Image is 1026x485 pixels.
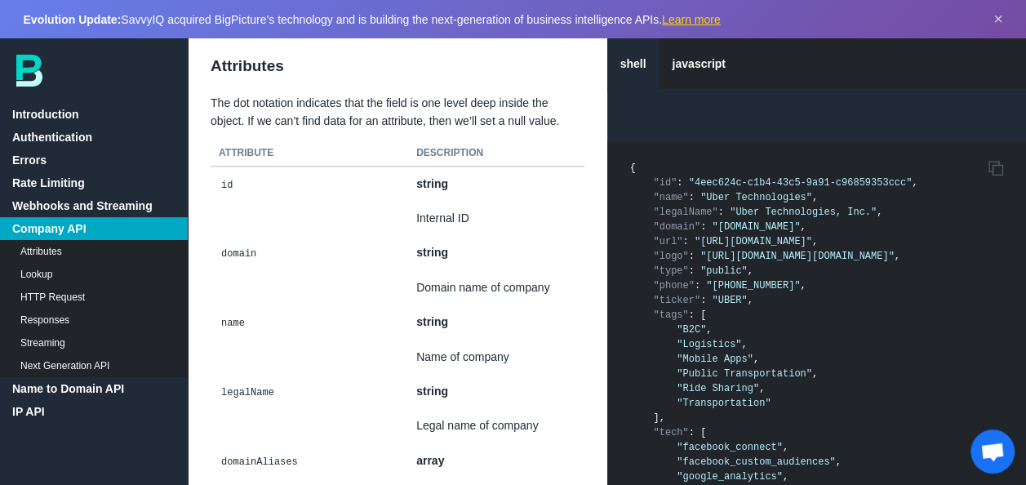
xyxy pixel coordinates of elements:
[712,295,747,306] span: "UBER"
[662,13,721,26] a: Learn more
[748,295,753,306] span: ,
[653,309,688,321] span: "tags"
[677,442,783,453] span: "facebook_connect"
[416,385,448,398] strong: string
[689,192,695,203] span: :
[706,324,712,336] span: ,
[408,141,584,166] th: Description
[219,315,247,331] code: name
[219,385,277,401] code: legalName
[741,339,747,350] span: ,
[630,162,636,174] span: {
[211,141,408,166] th: Attribute
[653,192,688,203] span: "name"
[912,177,917,189] span: ,
[677,471,783,483] span: "google_analytics"
[24,13,721,26] span: SavvyIQ acquired BigPicture's technology and is building the next-generation of business intellig...
[895,251,900,262] span: ,
[677,354,753,365] span: "Mobile Apps"
[408,408,584,443] td: Legal name of company
[653,427,688,438] span: "tech"
[700,192,812,203] span: "Uber Technologies"
[993,10,1003,29] button: Dismiss announcement
[219,177,235,194] code: id
[677,368,812,380] span: "Public Transportation"
[700,265,748,277] span: "public"
[700,427,706,438] span: [
[659,38,738,89] a: javascript
[188,38,607,94] h2: Attributes
[653,251,688,262] span: "logo"
[730,207,877,218] span: "Uber Technologies, Inc."
[970,429,1015,474] a: Open chat
[653,412,664,424] span: ],
[695,236,812,247] span: "[URL][DOMAIN_NAME]"
[408,201,584,235] td: Internal ID
[653,221,700,233] span: "domain"
[607,38,660,89] a: shell
[408,270,584,305] td: Domain name of company
[689,251,695,262] span: :
[219,246,259,262] code: domain
[700,221,706,233] span: :
[877,207,882,218] span: ,
[759,383,765,394] span: ,
[812,236,818,247] span: ,
[700,251,895,262] span: "[URL][DOMAIN_NAME][DOMAIN_NAME]"
[700,295,706,306] span: :
[753,354,759,365] span: ,
[653,207,717,218] span: "legalName"
[24,13,122,26] strong: Evolution Update:
[718,207,724,218] span: :
[16,55,42,87] img: bp-logo-B-teal.svg
[677,398,771,409] span: "Transportation"
[677,177,682,189] span: :
[677,383,759,394] span: "Ride Sharing"
[653,295,700,306] span: "ticker"
[689,265,695,277] span: :
[783,442,788,453] span: ,
[783,471,788,483] span: ,
[653,236,682,247] span: "url"
[677,456,835,468] span: "facebook_custom_audiences"
[219,454,300,470] code: domainAliases
[682,236,688,247] span: :
[416,246,448,259] strong: string
[416,177,448,190] strong: string
[416,315,448,328] strong: string
[748,265,753,277] span: ,
[706,280,800,291] span: "[PHONE_NUMBER]"
[677,339,741,350] span: "Logistics"
[416,454,444,467] strong: array
[800,221,806,233] span: ,
[812,368,818,380] span: ,
[836,456,842,468] span: ,
[689,427,695,438] span: :
[689,177,913,189] span: "4eec624c-c1b4-43c5-9a91-c96859353ccc"
[812,192,818,203] span: ,
[653,265,688,277] span: "type"
[695,280,700,291] span: :
[712,221,800,233] span: "[DOMAIN_NAME]"
[188,94,607,131] p: The dot notation indicates that the field is one level deep inside the object. If we can’t find d...
[653,280,694,291] span: "phone"
[689,309,695,321] span: :
[408,340,584,374] td: Name of company
[653,177,677,189] span: "id"
[800,280,806,291] span: ,
[677,324,706,336] span: "B2C"
[700,309,706,321] span: [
